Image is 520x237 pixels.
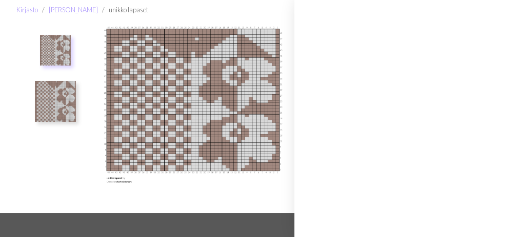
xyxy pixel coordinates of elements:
font: unikko lapaset [109,6,148,14]
img: unikko lapaset [40,35,71,66]
img: unikko lapaset [91,23,295,212]
img: Unikko-lehtien kopio [35,81,76,122]
a: Kirjasto [16,6,38,14]
a: [PERSON_NAME] [49,6,98,14]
